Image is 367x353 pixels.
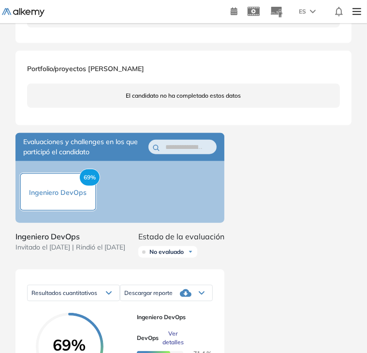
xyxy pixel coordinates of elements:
span: DevOps [137,334,159,342]
img: arrow [310,10,316,14]
span: 69% [36,337,103,353]
span: El candidato no ha completado estos datos [126,91,241,100]
img: Logo [2,8,44,17]
span: Evaluaciones y challenges en los que participó el candidato [23,137,148,157]
img: Ícono de flecha [188,249,193,255]
span: Descargar reporte [124,289,173,297]
span: Ingeniero DevOps [15,231,125,242]
span: Portfolio/proyectos [PERSON_NAME] [27,64,144,73]
img: Menu [349,2,365,21]
span: Estado de la evaluación [138,231,224,242]
span: Invitado el [DATE] | Rindió el [DATE] [15,242,125,252]
span: Resultados cuantitativos [31,289,97,296]
span: Ver detalles [162,329,184,347]
span: No evaluado [149,248,184,256]
span: 69% [79,169,100,186]
button: Ver detalles [159,329,179,347]
span: ES [299,7,306,16]
span: Ingeniero DevOps [137,313,205,322]
span: Ingeniero DevOps [29,188,87,197]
